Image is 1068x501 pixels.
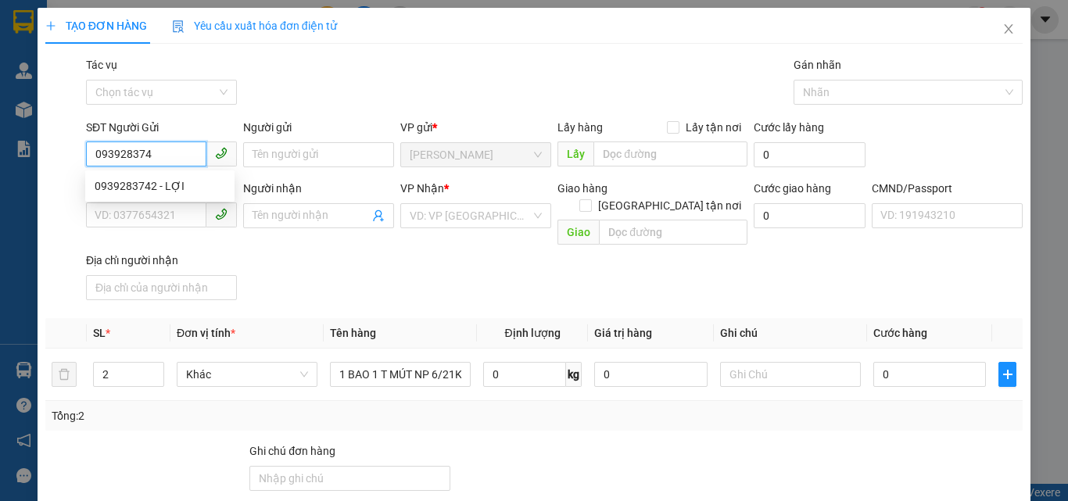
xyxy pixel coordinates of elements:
[330,362,471,387] input: VD: Bàn, Ghế
[504,327,560,339] span: Định lượng
[86,275,237,300] input: Địa chỉ của người nhận
[32,70,130,81] span: NGHĨA-
[5,98,155,109] span: N.nhận:
[249,445,335,457] label: Ghi chú đơn hàng
[557,182,607,195] span: Giao hàng
[45,20,56,31] span: plus
[52,362,77,387] button: delete
[594,327,652,339] span: Giá trị hàng
[1002,23,1015,35] span: close
[593,141,747,166] input: Dọc đường
[48,109,177,127] span: 1 X TRONG NP 9KG
[186,363,308,386] span: Khác
[987,8,1030,52] button: Close
[215,147,228,159] span: phone
[794,59,841,71] label: Gán nhãn
[557,220,599,245] span: Giao
[5,7,155,19] span: 05:58-
[92,98,155,109] span: 0929731368
[566,362,582,387] span: kg
[720,362,861,387] input: Ghi Chú
[592,197,747,214] span: [GEOGRAPHIC_DATA] tận nơi
[999,368,1016,381] span: plus
[249,466,450,491] input: Ghi chú đơn hàng
[400,182,444,195] span: VP Nhận
[76,21,159,33] strong: PHIẾU TRẢ HÀNG
[754,121,824,134] label: Cước lấy hàng
[55,35,179,52] strong: MĐH:
[45,20,147,32] span: TẠO ĐƠN HÀNG
[998,362,1016,387] button: plus
[243,180,394,197] div: Người nhận
[599,220,747,245] input: Dọc đường
[754,182,831,195] label: Cước giao hàng
[86,59,117,71] label: Tác vụ
[86,252,237,269] div: Địa chỉ người nhận
[70,84,149,95] span: 17:14:14 [DATE]
[32,7,155,19] span: [DATE]-
[557,121,603,134] span: Lấy hàng
[594,362,707,387] input: 0
[754,203,866,228] input: Cước giao hàng
[372,209,385,222] span: user-add
[5,84,68,95] span: Ngày/ giờ gửi:
[5,113,177,125] span: Tên hàng:
[93,327,106,339] span: SL
[754,142,866,167] input: Cước lấy hàng
[872,180,1023,197] div: CMND/Passport
[95,177,225,195] div: 0939283742 - LỢI
[243,119,394,136] div: Người gửi
[400,119,551,136] div: VP gửi
[67,70,130,81] span: 0919222367
[557,141,593,166] span: Lấy
[410,143,542,166] span: Ngã Tư Huyện
[177,327,235,339] span: Đơn vị tính
[86,119,237,136] div: SĐT Người Gửi
[679,119,747,136] span: Lấy tận nơi
[92,35,180,52] span: SG10253145
[52,407,414,424] div: Tổng: 2
[41,98,92,109] span: CHỊ HẰNG-
[67,9,155,19] span: [PERSON_NAME] PHÁT
[5,70,130,81] span: N.gửi:
[215,208,228,220] span: phone
[714,318,867,349] th: Ghi chú
[85,174,235,199] div: 0939283742 - LỢI
[172,20,185,33] img: icon
[873,327,927,339] span: Cước hàng
[330,327,376,339] span: Tên hàng
[172,20,337,32] span: Yêu cầu xuất hóa đơn điện tử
